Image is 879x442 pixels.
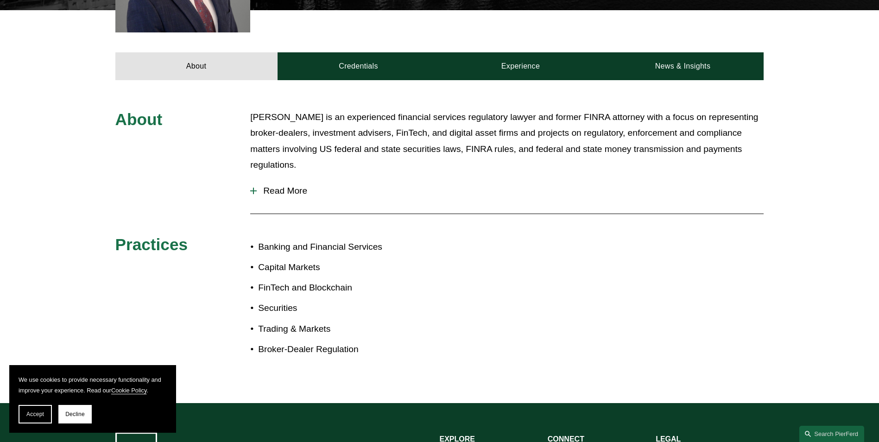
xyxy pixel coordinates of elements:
[258,300,439,316] p: Securities
[115,110,163,128] span: About
[65,411,85,417] span: Decline
[258,259,439,276] p: Capital Markets
[278,52,440,80] a: Credentials
[115,52,278,80] a: About
[258,280,439,296] p: FinTech and Blockchain
[257,186,764,196] span: Read More
[250,109,764,173] p: [PERSON_NAME] is an experienced financial services regulatory lawyer and former FINRA attorney wi...
[19,374,167,396] p: We use cookies to provide necessary functionality and improve your experience. Read our .
[440,52,602,80] a: Experience
[115,235,188,253] span: Practices
[258,321,439,337] p: Trading & Markets
[799,426,864,442] a: Search this site
[258,341,439,358] p: Broker-Dealer Regulation
[250,179,764,203] button: Read More
[9,365,176,433] section: Cookie banner
[258,239,439,255] p: Banking and Financial Services
[58,405,92,423] button: Decline
[111,387,147,394] a: Cookie Policy
[26,411,44,417] span: Accept
[601,52,764,80] a: News & Insights
[19,405,52,423] button: Accept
